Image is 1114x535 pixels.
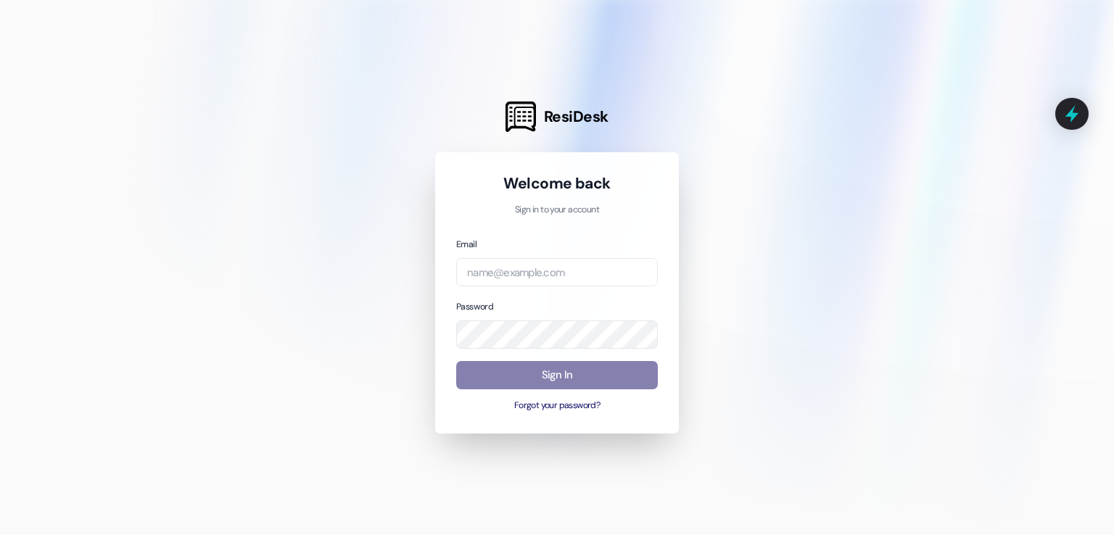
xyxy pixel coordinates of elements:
h1: Welcome back [456,173,658,194]
label: Password [456,301,493,312]
span: ResiDesk [544,107,608,127]
label: Email [456,239,476,250]
input: name@example.com [456,258,658,286]
button: Forgot your password? [456,399,658,412]
button: Sign In [456,361,658,389]
p: Sign in to your account [456,204,658,217]
img: ResiDesk Logo [506,101,536,132]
